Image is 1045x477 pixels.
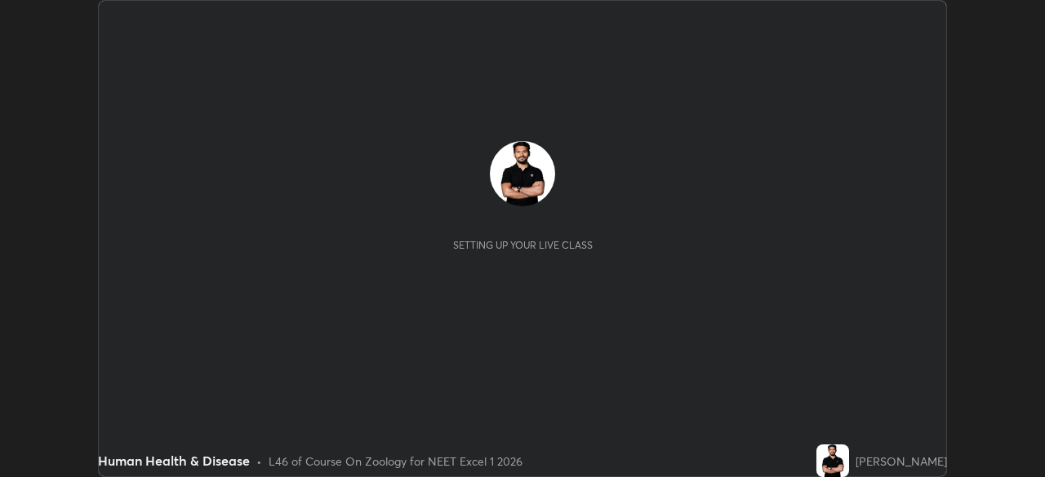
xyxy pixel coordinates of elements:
[490,141,555,206] img: 9017f1c22f9a462681925bb830bd53f0.jpg
[256,453,262,470] div: •
[269,453,522,470] div: L46 of Course On Zoology for NEET Excel 1 2026
[453,239,593,251] div: Setting up your live class
[98,451,250,470] div: Human Health & Disease
[856,453,947,470] div: [PERSON_NAME]
[816,444,849,477] img: 9017f1c22f9a462681925bb830bd53f0.jpg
